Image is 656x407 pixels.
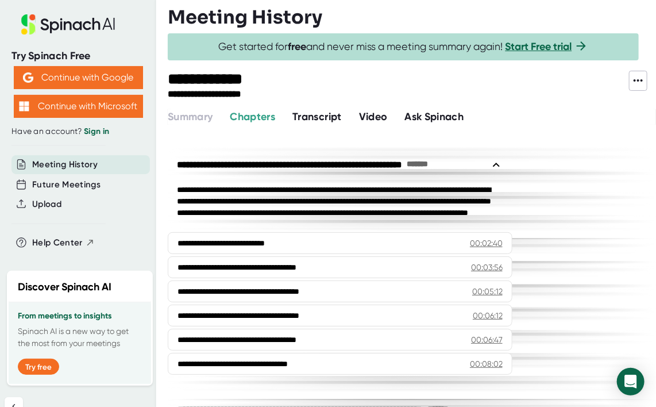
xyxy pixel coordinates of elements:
span: Ask Spinach [405,110,464,123]
div: 00:06:47 [471,334,503,345]
button: Help Center [32,236,95,249]
span: Help Center [32,236,83,249]
b: free [288,40,307,53]
span: Video [359,110,388,123]
h3: Meeting History [168,6,322,28]
button: Try free [18,359,59,375]
span: Get started for and never miss a meeting summary again! [219,40,588,53]
div: Have an account? [11,126,145,137]
span: Summary [168,110,213,123]
span: Transcript [292,110,342,123]
div: Try Spinach Free [11,49,145,63]
button: Upload [32,198,61,211]
button: Continue with Google [14,66,143,89]
button: Transcript [292,109,342,125]
button: Future Meetings [32,178,101,191]
div: 00:08:02 [470,358,503,370]
div: 00:06:12 [473,310,503,321]
h3: From meetings to insights [18,312,142,321]
div: 00:02:40 [470,237,503,249]
button: Summary [168,109,213,125]
span: Chapters [230,110,275,123]
div: 00:05:12 [472,286,503,297]
button: Meeting History [32,158,98,171]
button: Continue with Microsoft [14,95,143,118]
button: Video [359,109,388,125]
h2: Discover Spinach AI [18,279,111,295]
img: Aehbyd4JwY73AAAAAElFTkSuQmCC [23,72,33,83]
button: Ask Spinach [405,109,464,125]
div: 00:03:56 [471,262,503,273]
div: Open Intercom Messenger [617,368,645,396]
a: Start Free trial [505,40,572,53]
p: Spinach AI is a new way to get the most from your meetings [18,325,142,350]
a: Sign in [84,126,109,136]
button: Chapters [230,109,275,125]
